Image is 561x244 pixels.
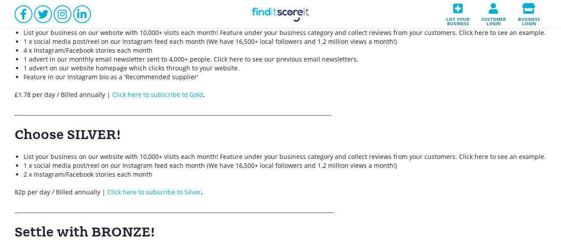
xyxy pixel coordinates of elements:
[24,152,547,161] li: List your business on our website with 10,000+ visits each month! Feature under your business cat...
[110,90,205,99] strong: .
[24,28,547,37] li: List your business on our website with 10,000+ visits each month! Feature under your business cat...
[15,126,547,143] h1: Choose SILVER!
[15,205,547,214] p: _________________________________________________________________________________________________...
[443,14,473,26] span: List your business
[24,73,547,81] li: Feature in our Instagram bio as a 'Recommended supplier'
[514,14,544,26] span: Business login
[479,14,509,26] span: Customer login
[15,108,547,117] p: _________________________________________________________________________________________________...
[24,161,547,170] li: 1 x social media post/reel on our Instagram feed each month (We have 16,500+ local followers and ...
[511,0,547,28] a: Business login
[459,152,544,161] a: Click here to see an example
[15,223,547,241] h1: Settle with BRONZE!
[24,64,547,73] li: 1 advert on our website homepage which clicks through to your website.
[440,0,476,28] a: List your business
[15,90,547,99] p: £1.78 per day / Billed annually |
[24,170,547,179] li: 2 x Instagram/Facebook stories each month
[459,28,544,37] a: Click here to see an example
[214,55,357,63] a: Click here to see our previous email newsletters
[106,188,203,196] strong: .
[24,37,547,46] li: 1 x social media post/reel on our Instagram feed each month (We have 16,500+ local followers and ...
[107,188,201,196] a: Click here to subscribe to Silver
[24,55,547,64] li: 1 advert in our monthly email newsletter sent to 4,000+ people. .
[476,0,511,28] a: Customer login
[112,90,203,99] a: Click here to subscribe to Gold
[24,46,547,55] li: 4 x Instagram/Facebook stories each month
[15,188,547,197] p: 82p per day / Billed annually |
